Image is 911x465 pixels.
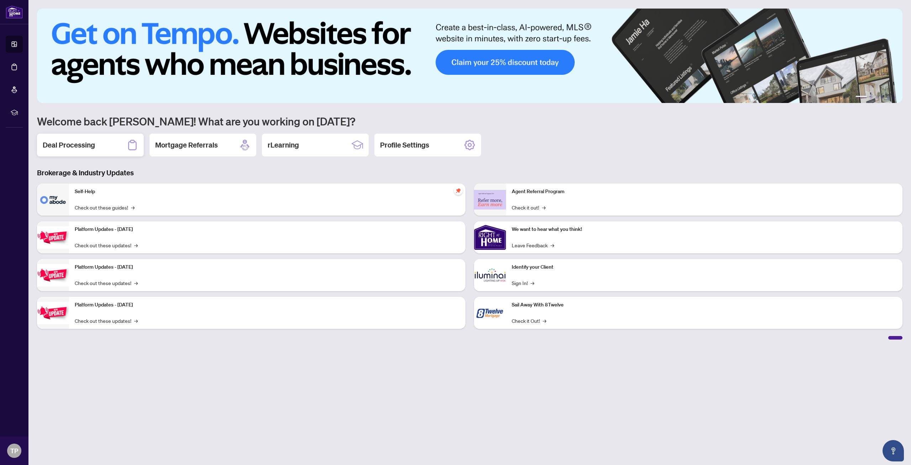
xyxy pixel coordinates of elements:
a: Sign In!→ [512,279,534,287]
span: → [531,279,534,287]
button: 4 [881,96,884,99]
a: Leave Feedback→ [512,241,554,249]
h2: rLearning [268,140,299,150]
img: Agent Referral Program [474,190,506,210]
img: Slide 0 [37,9,902,103]
a: Check out these updates!→ [75,279,138,287]
a: Check out these updates!→ [75,317,138,325]
span: → [551,241,554,249]
h1: Welcome back [PERSON_NAME]! What are you working on [DATE]? [37,114,902,128]
img: logo [6,5,23,19]
span: → [134,317,138,325]
span: → [543,317,546,325]
img: Platform Updates - July 8, 2025 [37,264,69,286]
button: 5 [887,96,890,99]
button: 2 [870,96,873,99]
button: 3 [875,96,878,99]
img: Sail Away With 8Twelve [474,297,506,329]
img: We want to hear what you think! [474,221,506,253]
img: Identify your Client [474,259,506,291]
p: Identify your Client [512,263,897,271]
span: → [542,203,546,211]
button: 1 [855,96,867,99]
img: Self-Help [37,184,69,216]
span: → [134,241,138,249]
h2: Deal Processing [43,140,95,150]
span: → [131,203,135,211]
p: We want to hear what you think! [512,226,897,233]
a: Check it out!→ [512,203,546,211]
span: pushpin [454,186,463,195]
img: Platform Updates - July 21, 2025 [37,226,69,249]
button: Open asap [883,440,904,461]
h3: Brokerage & Industry Updates [37,168,902,178]
span: → [134,279,138,287]
p: Self-Help [75,188,460,196]
a: Check it Out!→ [512,317,546,325]
p: Platform Updates - [DATE] [75,263,460,271]
button: 6 [892,96,895,99]
a: Check out these guides!→ [75,203,135,211]
h2: Profile Settings [380,140,429,150]
p: Sail Away With 8Twelve [512,301,897,309]
p: Agent Referral Program [512,188,897,196]
p: Platform Updates - [DATE] [75,301,460,309]
h2: Mortgage Referrals [155,140,218,150]
span: TP [10,446,18,456]
img: Platform Updates - June 23, 2025 [37,302,69,324]
a: Check out these updates!→ [75,241,138,249]
p: Platform Updates - [DATE] [75,226,460,233]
